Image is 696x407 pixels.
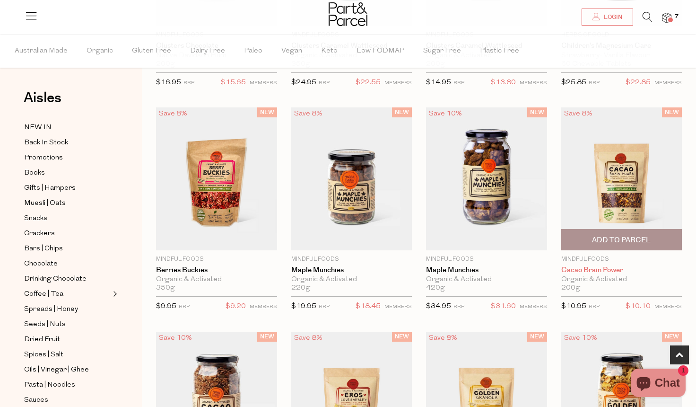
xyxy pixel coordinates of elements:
span: Drinking Chocolate [24,274,87,285]
span: $24.95 [291,79,316,86]
p: Mindful Foods [561,255,682,264]
a: Snacks [24,212,110,224]
span: Spices | Salt [24,349,63,361]
a: Coffee | Tea [24,288,110,300]
span: Vegan [281,35,302,68]
a: Gifts | Hampers [24,182,110,194]
div: Save 8% [291,332,325,345]
a: NEW IN [24,122,110,133]
button: Expand/Collapse Coffee | Tea [111,288,117,300]
span: Sugar Free [423,35,461,68]
a: Login [582,9,633,26]
a: Sauces [24,394,110,406]
span: Bars | Chips [24,243,63,255]
a: Promotions [24,152,110,164]
a: 7 [662,13,671,23]
span: $9.95 [156,303,176,310]
a: Maple Munchies [426,266,547,274]
small: RRP [589,80,600,86]
span: Crackers [24,228,55,239]
span: NEW [527,107,547,117]
small: RRP [453,80,464,86]
span: $15.65 [221,77,246,89]
span: $18.45 [356,301,381,313]
span: Sauces [24,395,48,406]
span: $10.95 [561,303,586,310]
span: Muesli | Oats [24,198,66,209]
span: Books [24,168,45,179]
span: NEW [392,332,412,342]
span: $9.20 [226,301,246,313]
span: Organic [87,35,113,68]
img: Maple Munchies [291,107,412,250]
div: Organic & Activated [426,275,547,284]
span: $13.80 [491,77,516,89]
small: RRP [179,304,190,310]
img: Cacao Brain Power [561,107,682,250]
button: Add To Parcel [561,229,682,250]
a: Berries Buckies [156,266,277,274]
span: Paleo [244,35,262,68]
div: Organic & Activated [156,275,277,284]
span: $19.95 [291,303,316,310]
p: Mindful Foods [291,255,412,264]
div: Organic & Activated [291,275,412,284]
span: Coffee | Tea [24,289,63,300]
span: NEW [257,332,277,342]
span: Login [601,13,622,21]
a: Oils | Vinegar | Ghee [24,364,110,376]
p: Mindful Foods [426,255,547,264]
span: Spreads | Honey [24,304,78,315]
a: Spices | Salt [24,349,110,361]
span: $25.85 [561,79,586,86]
span: $16.95 [156,79,181,86]
a: Aisles [24,91,61,115]
a: Dried Fruit [24,334,110,345]
a: Back In Stock [24,137,110,149]
span: Dried Fruit [24,334,60,345]
img: Part&Parcel [329,2,367,26]
a: Crackers [24,228,110,239]
div: Organic & Activated [561,275,682,284]
div: Save 8% [426,332,460,345]
span: 350g [156,284,175,292]
span: $10.10 [626,301,651,313]
span: 7 [672,12,681,21]
span: 200g [561,284,580,292]
a: Bars | Chips [24,243,110,255]
span: Gifts | Hampers [24,183,76,194]
small: MEMBERS [384,80,412,86]
small: MEMBERS [654,80,682,86]
span: Back In Stock [24,137,68,149]
small: MEMBERS [520,304,547,310]
span: NEW [392,107,412,117]
inbox-online-store-chat: Shopify online store chat [628,369,688,399]
small: RRP [589,304,600,310]
span: Aisles [24,88,61,108]
div: Save 10% [426,107,465,120]
a: Maple Munchies [291,266,412,274]
span: $14.95 [426,79,451,86]
div: Save 10% [561,332,600,345]
span: $31.60 [491,301,516,313]
small: RRP [183,80,194,86]
span: Australian Made [15,35,68,68]
span: NEW [527,332,547,342]
span: Low FODMAP [357,35,404,68]
span: Chocolate [24,258,58,270]
p: Mindful Foods [156,255,277,264]
small: RRP [319,80,330,86]
span: NEW [257,107,277,117]
span: Oils | Vinegar | Ghee [24,364,89,376]
small: RRP [453,304,464,310]
span: Plastic Free [480,35,519,68]
small: MEMBERS [384,304,412,310]
span: $22.55 [356,77,381,89]
a: Muesli | Oats [24,197,110,209]
span: Keto [321,35,338,68]
span: Pasta | Noodles [24,380,75,391]
span: Add To Parcel [592,235,651,245]
span: NEW [662,332,682,342]
div: Save 8% [561,107,595,120]
a: Pasta | Noodles [24,379,110,391]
